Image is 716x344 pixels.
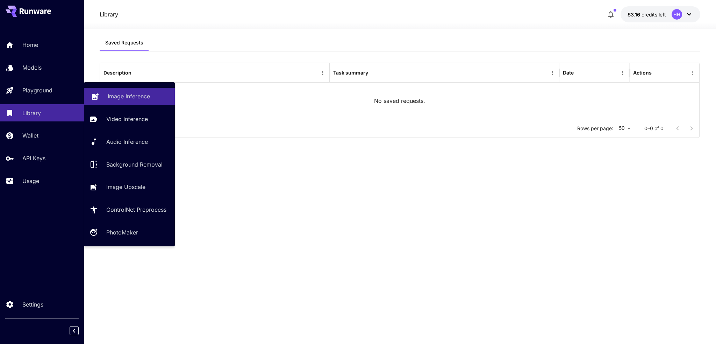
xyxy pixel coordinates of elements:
a: Background Removal [84,156,175,173]
div: Collapse sidebar [75,324,84,337]
p: Rows per page: [577,125,613,132]
p: Library [22,109,41,117]
button: Menu [618,68,628,78]
p: Home [22,41,38,49]
div: 50 [616,123,633,133]
button: Collapse sidebar [70,326,79,335]
a: Image Inference [84,88,175,105]
p: PhotoMaker [106,228,138,237]
p: ControlNet Preprocess [106,205,166,214]
a: PhotoMaker [84,224,175,241]
div: Task summary [333,70,368,76]
button: Sort [574,68,584,78]
p: Background Removal [106,160,163,169]
a: ControlNet Preprocess [84,201,175,218]
a: Image Upscale [84,178,175,196]
button: Menu [547,68,557,78]
p: Image Upscale [106,183,145,191]
button: Sort [132,68,142,78]
p: 0–0 of 0 [644,125,664,132]
p: Usage [22,177,39,185]
p: Video Inference [106,115,148,123]
a: Audio Inference [84,133,175,150]
p: Image Inference [108,92,150,100]
p: Wallet [22,131,38,140]
p: No saved requests. [374,97,425,105]
button: Menu [318,68,328,78]
p: API Keys [22,154,45,162]
span: credits left [642,12,666,17]
p: Audio Inference [106,138,148,146]
p: Models [22,63,42,72]
button: Menu [688,68,697,78]
p: Settings [22,300,43,309]
span: $3.16 [628,12,642,17]
div: $3.16299 [628,11,666,18]
div: Description [103,70,131,76]
div: Actions [633,70,652,76]
button: $3.16299 [621,6,700,22]
p: Playground [22,86,52,94]
p: Library [100,10,118,19]
nav: breadcrumb [100,10,118,19]
button: Sort [369,68,379,78]
div: HH [672,9,682,20]
span: Saved Requests [105,40,143,46]
a: Video Inference [84,111,175,128]
div: Date [563,70,574,76]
